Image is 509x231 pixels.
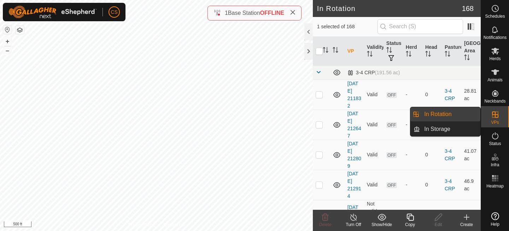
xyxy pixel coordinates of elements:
[422,140,442,170] td: 0
[445,148,455,161] a: 3-4 CRP
[489,142,501,146] span: Status
[364,170,384,200] td: Valid
[386,48,392,54] p-sorticon: Activate to sort
[228,10,260,16] span: Base Station
[367,52,373,58] p-sorticon: Activate to sort
[461,140,481,170] td: 41.07 ac
[384,37,403,66] th: Status
[317,23,378,30] span: 1 selected of 168
[323,48,328,54] p-sorticon: Activate to sort
[406,151,420,158] div: -
[368,221,396,228] div: Show/Hide
[445,178,455,191] a: 3-4 CRP
[396,221,424,228] div: Copy
[347,171,361,199] a: [DATE] 212914
[8,6,97,18] img: Gallagher Logo
[406,52,411,58] p-sorticon: Activate to sort
[364,80,384,110] td: Valid
[163,222,184,228] a: Contact Us
[422,80,442,110] td: 0
[345,37,364,66] th: VP
[3,25,12,34] button: Reset Map
[445,88,455,101] a: 3-4 CRP
[461,170,481,200] td: 46.9 ac
[260,10,284,16] span: OFFLINE
[406,121,420,128] div: -
[111,8,117,16] span: CS
[489,57,501,61] span: Herds
[406,91,420,98] div: -
[452,221,481,228] div: Create
[347,81,361,109] a: [DATE] 211832
[424,221,452,228] div: Edit
[403,37,422,66] th: Herd
[3,37,12,46] button: +
[484,99,505,103] span: Neckbands
[491,120,499,125] span: VPs
[420,122,480,136] a: In Storage
[386,92,397,98] span: OFF
[481,209,509,229] a: Help
[347,141,361,169] a: [DATE] 212809
[462,3,474,14] span: 168
[420,107,480,121] a: In Rotation
[386,182,397,188] span: OFF
[386,122,397,128] span: OFF
[424,125,450,133] span: In Storage
[487,78,503,82] span: Animals
[406,181,420,189] div: -
[485,14,505,18] span: Schedules
[319,222,332,227] span: Delete
[424,110,451,119] span: In Rotation
[410,107,480,121] li: In Rotation
[410,122,480,136] li: In Storage
[464,56,470,61] p-sorticon: Activate to sort
[442,37,461,66] th: Pasture
[425,52,431,58] p-sorticon: Activate to sort
[461,37,481,66] th: [GEOGRAPHIC_DATA] Area
[339,221,368,228] div: Turn Off
[378,19,463,34] input: Search (S)
[386,152,397,158] span: OFF
[486,184,504,188] span: Heatmap
[16,26,24,34] button: Map Layers
[375,70,400,75] span: (191.56 ac)
[484,35,507,40] span: Notifications
[445,52,450,58] p-sorticon: Activate to sort
[461,80,481,110] td: 28.81 ac
[317,4,462,13] h2: In Rotation
[364,37,384,66] th: Validity
[347,70,400,76] div: 3-4 CRP
[333,48,338,54] p-sorticon: Activate to sort
[422,37,442,66] th: Head
[364,110,384,140] td: Valid
[128,222,155,228] a: Privacy Policy
[225,10,228,16] span: 1
[491,222,499,226] span: Help
[491,163,499,167] span: Infra
[422,170,442,200] td: 0
[347,111,361,139] a: [DATE] 212647
[364,140,384,170] td: Valid
[3,46,12,55] button: –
